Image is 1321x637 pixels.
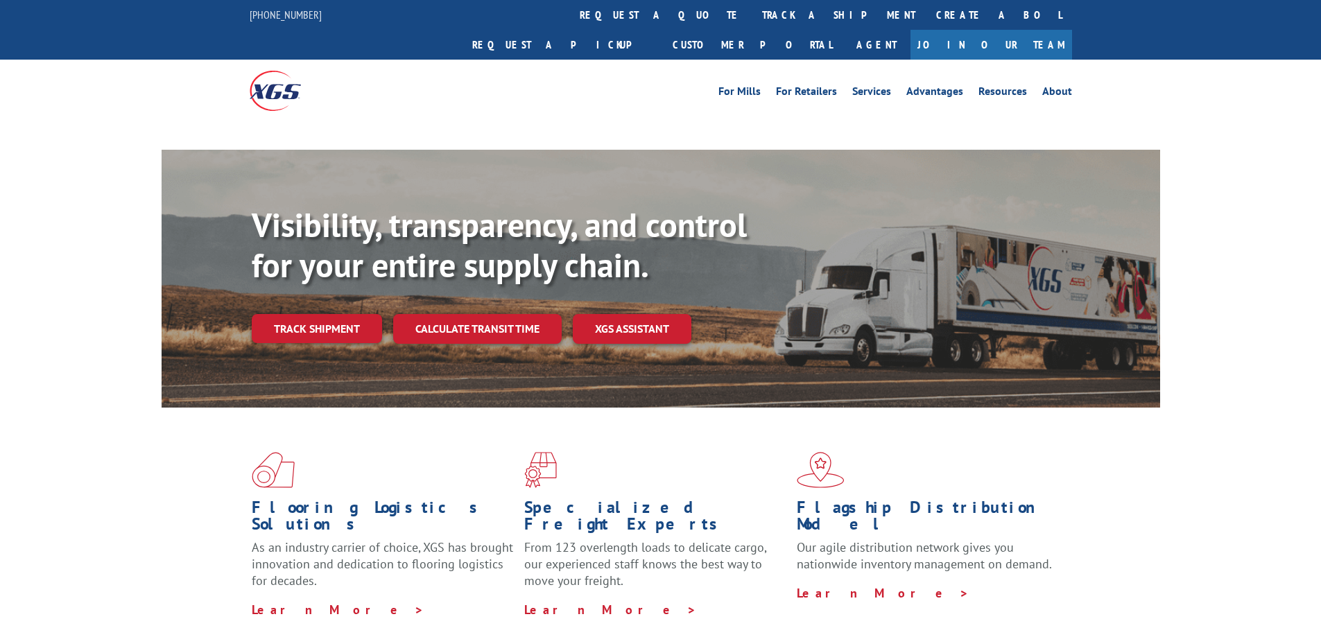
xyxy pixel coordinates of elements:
[852,86,891,101] a: Services
[843,30,910,60] a: Agent
[252,499,514,539] h1: Flooring Logistics Solutions
[462,30,662,60] a: Request a pickup
[252,452,295,488] img: xgs-icon-total-supply-chain-intelligence-red
[910,30,1072,60] a: Join Our Team
[573,314,691,344] a: XGS ASSISTANT
[524,452,557,488] img: xgs-icon-focused-on-flooring-red
[776,86,837,101] a: For Retailers
[1042,86,1072,101] a: About
[797,585,969,601] a: Learn More >
[252,203,747,286] b: Visibility, transparency, and control for your entire supply chain.
[797,452,845,488] img: xgs-icon-flagship-distribution-model-red
[252,314,382,343] a: Track shipment
[797,499,1059,539] h1: Flagship Distribution Model
[662,30,843,60] a: Customer Portal
[978,86,1027,101] a: Resources
[252,539,513,588] span: As an industry carrier of choice, XGS has brought innovation and dedication to flooring logistics...
[797,539,1052,572] span: Our agile distribution network gives you nationwide inventory management on demand.
[524,539,786,601] p: From 123 overlength loads to delicate cargo, our experienced staff knows the best way to move you...
[906,86,963,101] a: Advantages
[718,86,761,101] a: For Mills
[250,8,322,21] a: [PHONE_NUMBER]
[393,314,562,344] a: Calculate transit time
[524,602,697,618] a: Learn More >
[252,602,424,618] a: Learn More >
[524,499,786,539] h1: Specialized Freight Experts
